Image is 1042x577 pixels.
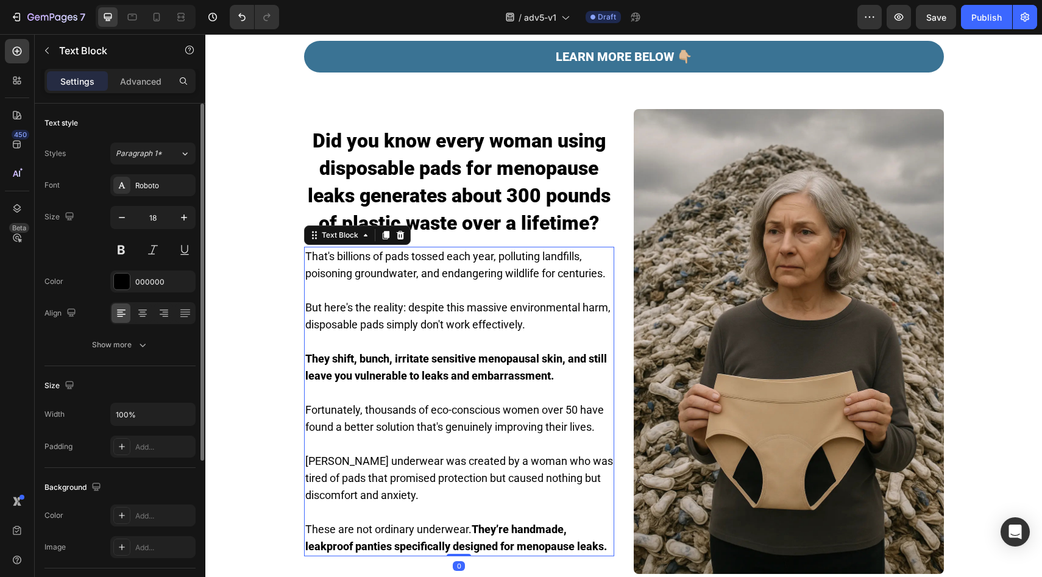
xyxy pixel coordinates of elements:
[135,180,193,191] div: Roboto
[961,5,1012,29] button: Publish
[135,511,193,522] div: Add...
[59,43,163,58] p: Text Block
[116,148,162,159] span: Paragraph 1*
[111,403,195,425] input: Auto
[44,378,77,394] div: Size
[135,442,193,453] div: Add...
[230,5,279,29] div: Undo/Redo
[100,419,408,470] p: [PERSON_NAME] underwear was created by a woman who was tired of pads that promised protection but...
[44,441,73,452] div: Padding
[44,276,63,287] div: Color
[135,277,193,288] div: 000000
[205,34,1042,577] iframe: Design area
[100,214,408,248] p: That's billions of pads tossed each year, polluting landfills, poisoning groundwater, and endange...
[598,12,616,23] span: Draft
[135,542,193,553] div: Add...
[247,527,260,537] div: 0
[110,143,196,165] button: Paragraph 1*
[44,118,78,129] div: Text style
[44,209,77,225] div: Size
[524,11,556,24] span: adv5-v1
[5,5,91,29] button: 7
[100,265,408,299] p: But here's the reality: despite this massive environmental harm, disposable pads simply don't wor...
[926,12,946,23] span: Save
[100,487,408,521] p: These are not ordinary underwear.
[120,75,161,88] p: Advanced
[100,367,408,402] p: Fortunately, thousands of eco-conscious women over 50 have found a better solution that's genuine...
[100,318,402,348] strong: They shift, bunch, irritate sensitive menopausal skin, and still leave you vulnerable to leaks an...
[60,75,94,88] p: Settings
[44,334,196,356] button: Show more
[44,480,104,496] div: Background
[80,10,85,24] p: 7
[44,510,63,521] div: Color
[114,196,155,207] div: Text Block
[916,5,956,29] button: Save
[44,305,79,322] div: Align
[1001,517,1030,547] div: Open Intercom Messenger
[92,339,149,351] div: Show more
[44,180,60,191] div: Font
[44,409,65,420] div: Width
[44,542,66,553] div: Image
[971,11,1002,24] div: Publish
[9,223,29,233] div: Beta
[12,130,29,140] div: 450
[44,148,66,159] div: Styles
[519,11,522,24] span: /
[428,75,739,540] img: gempages_567420980318700625-0be13eba-7fa1-4633-8390-33fdc46f62c4.jpg
[99,92,409,204] h2: Did you know every woman using disposable pads for menopause leaks generates about 300 pounds of ...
